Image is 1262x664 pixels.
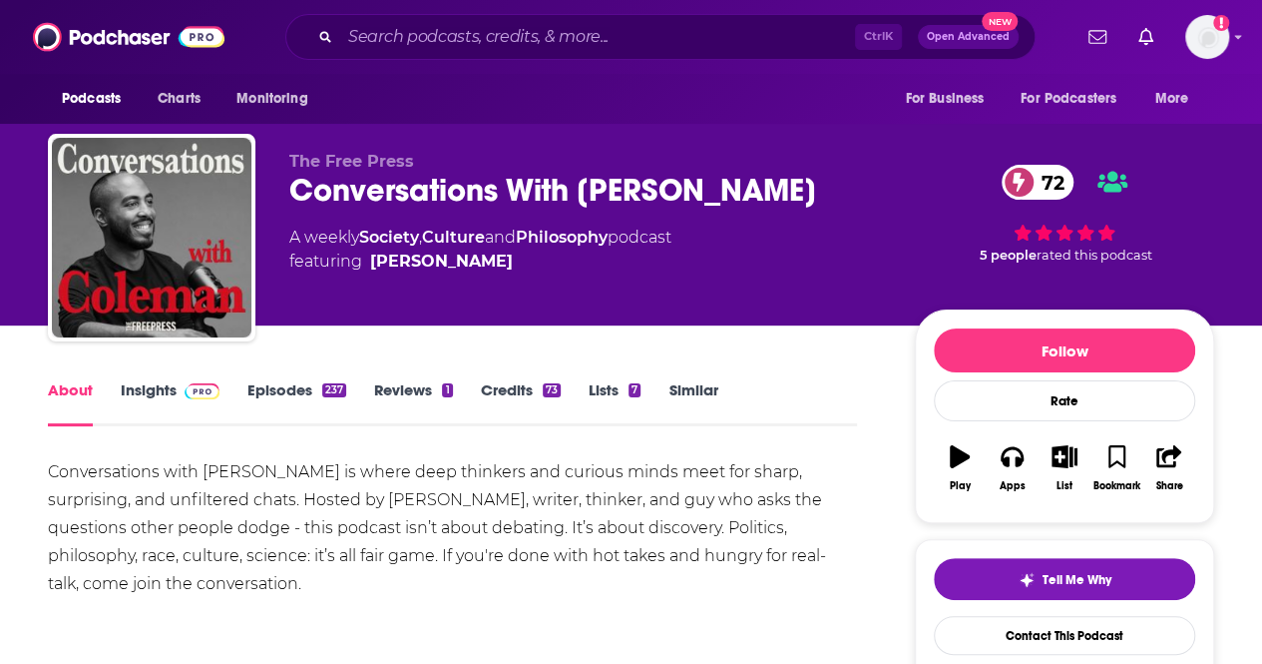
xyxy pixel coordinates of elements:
button: Bookmark [1090,432,1142,504]
span: For Podcasters [1021,85,1116,113]
a: Culture [422,228,485,247]
img: Podchaser - Follow, Share and Rate Podcasts [33,18,224,56]
div: Rate [934,380,1195,421]
button: Open AdvancedNew [918,25,1019,49]
span: Logged in as gabrielle.gantz [1185,15,1229,59]
div: Bookmark [1093,480,1140,492]
div: A weekly podcast [289,226,671,274]
a: Philosophy [516,228,608,247]
a: Similar [668,380,717,426]
button: open menu [222,80,333,118]
div: Search podcasts, credits, & more... [285,14,1036,60]
input: Search podcasts, credits, & more... [340,21,855,53]
div: List [1056,480,1072,492]
a: Reviews1 [374,380,452,426]
a: Contact This Podcast [934,616,1195,655]
img: tell me why sparkle [1019,572,1035,588]
img: Podchaser Pro [185,383,219,399]
img: User Profile [1185,15,1229,59]
span: The Free Press [289,152,414,171]
button: Show profile menu [1185,15,1229,59]
span: For Business [905,85,984,113]
a: Show notifications dropdown [1080,20,1114,54]
img: Conversations With Coleman [52,138,251,337]
span: Charts [158,85,201,113]
span: rated this podcast [1037,248,1152,263]
span: , [419,228,422,247]
a: Lists7 [589,380,640,426]
button: tell me why sparkleTell Me Why [934,558,1195,600]
button: open menu [1008,80,1145,118]
span: and [485,228,516,247]
div: 73 [543,383,561,397]
span: New [982,12,1018,31]
span: More [1155,85,1189,113]
span: Tell Me Why [1043,572,1111,588]
button: Play [934,432,986,504]
button: Share [1143,432,1195,504]
button: List [1039,432,1090,504]
div: 7 [629,383,640,397]
div: 1 [442,383,452,397]
span: Ctrl K [855,24,902,50]
button: open menu [48,80,147,118]
button: Apps [986,432,1038,504]
button: Follow [934,329,1195,372]
a: Episodes237 [247,380,346,426]
svg: Add a profile image [1213,15,1229,31]
button: open menu [891,80,1009,118]
span: 5 people [980,248,1037,263]
div: 72 5 peoplerated this podcast [915,152,1214,276]
a: About [48,380,93,426]
a: 72 [1002,165,1074,200]
span: Monitoring [236,85,307,113]
a: Coleman Hughes [370,250,513,274]
span: Podcasts [62,85,121,113]
span: Open Advanced [927,32,1010,42]
div: Conversations with [PERSON_NAME] is where deep thinkers and curious minds meet for sharp, surpris... [48,458,857,598]
div: Play [950,480,971,492]
a: Credits73 [481,380,561,426]
span: 72 [1022,165,1074,200]
span: featuring [289,250,671,274]
a: InsightsPodchaser Pro [121,380,219,426]
a: Society [359,228,419,247]
div: Apps [1000,480,1026,492]
div: Share [1155,480,1182,492]
button: open menu [1141,80,1214,118]
a: Charts [145,80,212,118]
a: Show notifications dropdown [1130,20,1161,54]
div: 237 [322,383,346,397]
